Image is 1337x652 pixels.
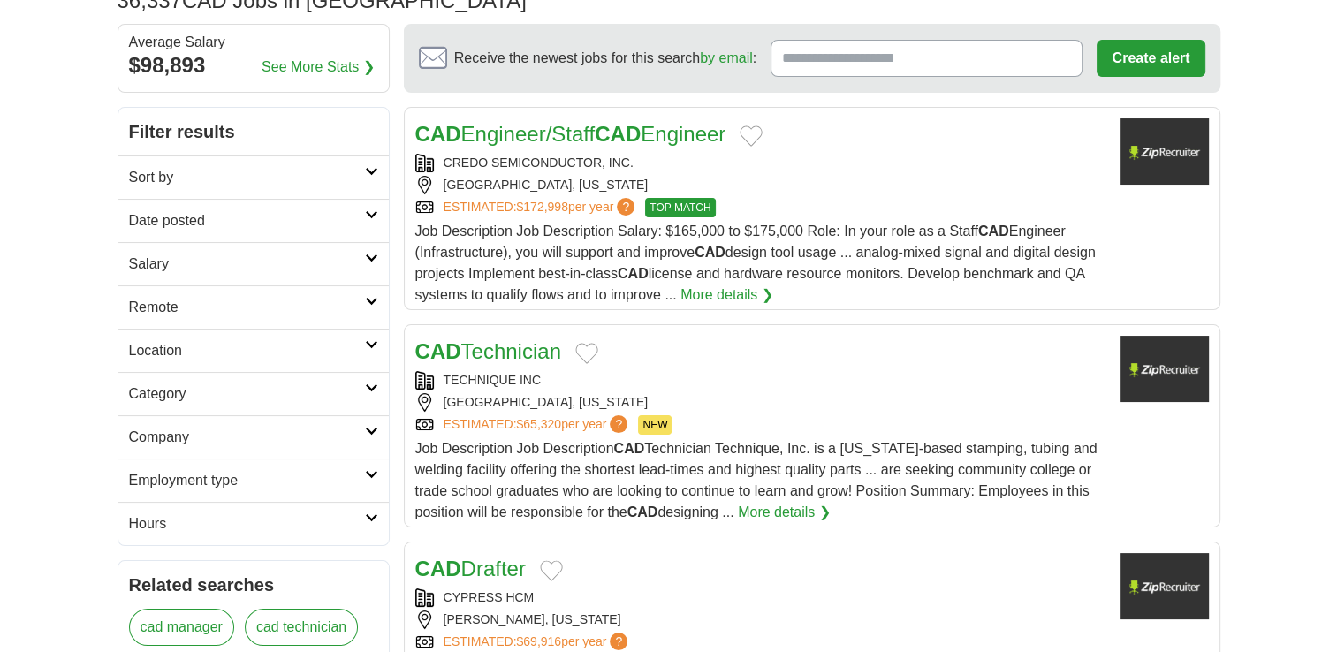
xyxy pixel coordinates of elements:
[415,393,1106,412] div: [GEOGRAPHIC_DATA], [US_STATE]
[627,504,658,519] strong: CAD
[415,176,1106,194] div: [GEOGRAPHIC_DATA], [US_STATE]
[454,48,756,69] span: Receive the newest jobs for this search :
[680,284,773,306] a: More details ❯
[415,122,726,146] a: CADEngineer/StaffCADEngineer
[118,502,389,545] a: Hours
[575,343,598,364] button: Add to favorite jobs
[516,634,561,648] span: $69,916
[610,415,627,433] span: ?
[118,285,389,329] a: Remote
[118,108,389,155] h2: Filter results
[415,441,1098,519] span: Job Description Job Description Technician Technique, Inc. is a [US_STATE]-based stamping, tubing...
[516,200,567,214] span: $172,998
[1120,553,1209,619] img: Company logo
[415,371,1106,390] div: TECHNIQUE INC
[415,122,461,146] strong: CAD
[516,417,561,431] span: $65,320
[617,198,634,216] span: ?
[415,610,1106,629] div: [PERSON_NAME], [US_STATE]
[118,372,389,415] a: Category
[444,633,632,651] a: ESTIMATED:$69,916per year?
[129,572,378,598] h2: Related searches
[978,224,1009,239] strong: CAD
[740,125,763,147] button: Add to favorite jobs
[610,633,627,650] span: ?
[129,609,234,646] a: cad manager
[595,122,641,146] strong: CAD
[129,470,365,491] h2: Employment type
[118,329,389,372] a: Location
[415,224,1096,302] span: Job Description Job Description Salary: $165,000 to $175,000 Role: In your role as a Staff Engine...
[695,245,725,260] strong: CAD
[415,339,561,363] a: CADTechnician
[129,297,365,318] h2: Remote
[129,167,365,188] h2: Sort by
[614,441,645,456] strong: CAD
[118,415,389,459] a: Company
[1097,40,1204,77] button: Create alert
[1120,336,1209,402] img: Company logo
[618,266,649,281] strong: CAD
[415,154,1106,172] div: CREDO SEMICONDUCTOR, INC.
[415,557,526,580] a: CADDrafter
[118,242,389,285] a: Salary
[645,198,715,217] span: TOP MATCH
[129,49,378,81] div: $98,893
[638,415,672,435] span: NEW
[118,155,389,199] a: Sort by
[540,560,563,581] button: Add to favorite jobs
[444,415,632,435] a: ESTIMATED:$65,320per year?
[262,57,375,78] a: See More Stats ❯
[700,50,753,65] a: by email
[129,340,365,361] h2: Location
[129,210,365,231] h2: Date posted
[129,383,365,405] h2: Category
[415,557,461,580] strong: CAD
[129,513,365,534] h2: Hours
[444,198,639,217] a: ESTIMATED:$172,998per year?
[129,427,365,448] h2: Company
[415,339,461,363] strong: CAD
[129,254,365,275] h2: Salary
[245,609,358,646] a: cad technician
[415,588,1106,607] div: CYPRESS HCM
[738,502,831,523] a: More details ❯
[1120,118,1209,185] img: Company logo
[118,459,389,502] a: Employment type
[129,35,378,49] div: Average Salary
[118,199,389,242] a: Date posted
